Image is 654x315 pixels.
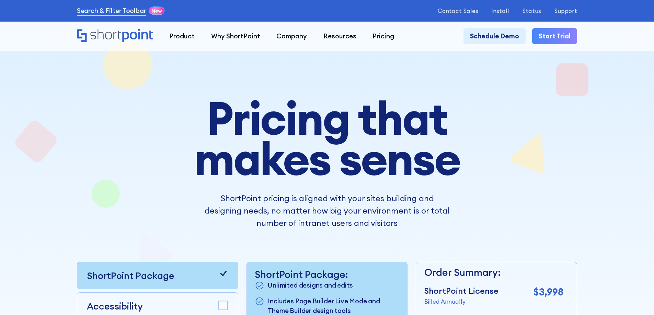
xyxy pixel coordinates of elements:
p: Order Summary: [424,265,563,280]
p: ShortPoint Package [87,269,174,282]
a: Resources [315,28,365,45]
a: Start Trial [532,28,577,45]
p: ShortPoint Package: [255,269,399,280]
a: Support [554,8,577,14]
p: Unlimited designs and edits [268,280,353,291]
iframe: Chat Widget [620,282,654,315]
p: Billed Annually [424,297,498,306]
div: Product [169,31,195,41]
div: Pricing [372,31,394,41]
a: Home [77,29,153,43]
div: Resources [323,31,356,41]
div: Company [276,31,307,41]
a: Install [491,8,509,14]
a: Contact Sales [438,8,478,14]
h1: Pricing that makes sense [143,98,511,179]
a: Status [522,8,541,14]
a: Search & Filter Toolbar [77,6,146,16]
p: $3,998 [533,285,563,300]
p: ShortPoint pricing is aligned with your sites building and designing needs, no matter how big you... [204,192,449,229]
a: Why ShortPoint [203,28,268,45]
a: Company [268,28,315,45]
div: Why ShortPoint [211,31,260,41]
a: Pricing [365,28,403,45]
a: Schedule Demo [463,28,526,45]
p: Accessibility [87,299,143,313]
p: ShortPoint License [424,285,498,297]
a: Product [161,28,203,45]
